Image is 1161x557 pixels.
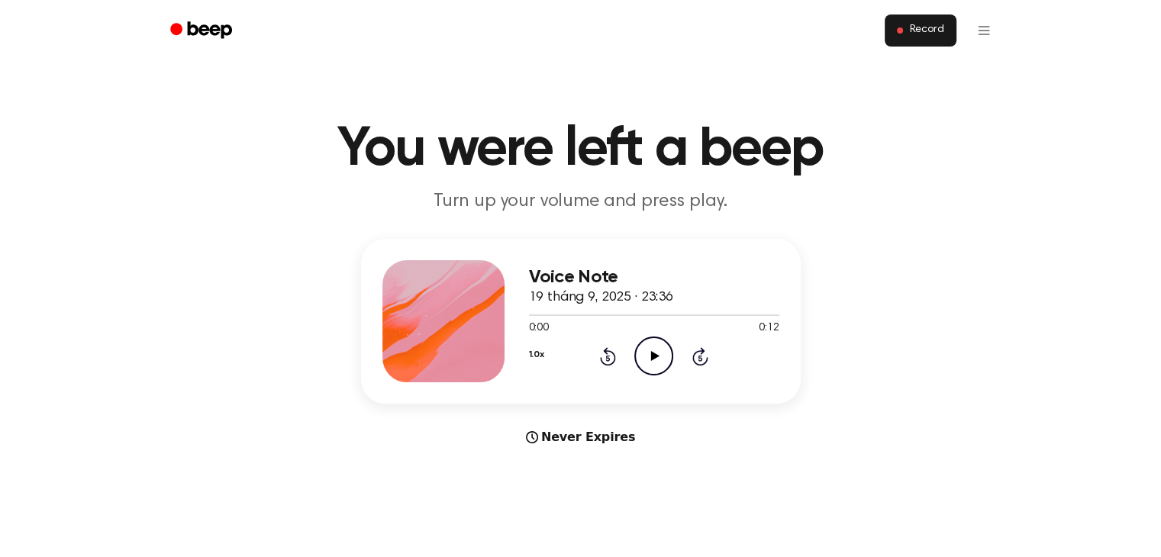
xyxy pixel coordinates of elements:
p: Turn up your volume and press play. [288,189,874,214]
a: Beep [160,16,246,46]
span: 0:00 [529,320,549,336]
h3: Voice Note [529,267,779,288]
button: Open menu [966,12,1002,49]
span: Record [909,24,943,37]
h1: You were left a beep [190,122,972,177]
button: 1.0x [529,342,544,368]
button: Record [885,14,956,47]
span: 0:12 [759,320,779,336]
div: Never Expires [361,428,801,446]
span: 19 tháng 9, 2025 · 23:36 [529,291,673,304]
